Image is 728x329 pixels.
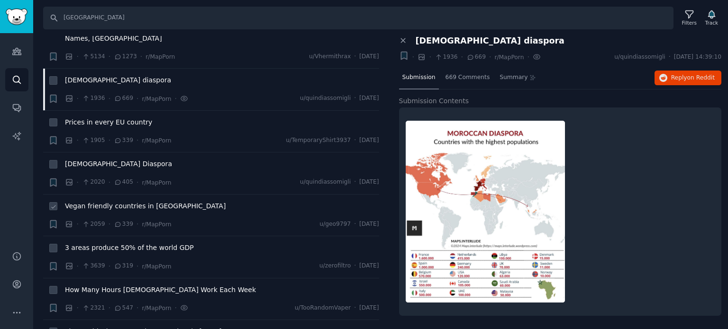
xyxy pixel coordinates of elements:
[494,54,524,61] span: r/MapPorn
[82,304,105,312] span: 2321
[6,9,27,25] img: GummySearch logo
[136,135,138,145] span: ·
[429,52,431,62] span: ·
[354,178,356,187] span: ·
[136,303,138,313] span: ·
[77,94,79,104] span: ·
[140,52,142,62] span: ·
[446,73,490,82] span: 669 Comments
[500,73,528,82] span: Summary
[286,136,351,145] span: u/TemporaryShirt3937
[354,262,356,270] span: ·
[527,52,529,62] span: ·
[109,178,110,187] span: ·
[136,261,138,271] span: ·
[354,136,356,145] span: ·
[114,220,133,229] span: 339
[136,219,138,229] span: ·
[82,53,105,61] span: 5134
[142,221,171,228] span: r/MapPorn
[77,135,79,145] span: ·
[65,75,171,85] a: [DEMOGRAPHIC_DATA] diaspora
[82,136,105,145] span: 1905
[682,19,697,26] div: Filters
[412,52,414,62] span: ·
[300,178,351,187] span: u/quindiassomigli
[687,74,715,81] span: on Reddit
[354,304,356,312] span: ·
[359,262,379,270] span: [DATE]
[82,94,105,103] span: 1936
[136,94,138,104] span: ·
[435,53,458,62] span: 1936
[43,7,673,29] input: Search Keyword
[142,137,171,144] span: r/MapPorn
[146,53,175,60] span: r/MapPorn
[65,201,226,211] a: Vegan friendly countries in [GEOGRAPHIC_DATA]
[65,159,172,169] a: [DEMOGRAPHIC_DATA] Diaspora
[174,303,176,313] span: ·
[359,220,379,229] span: [DATE]
[109,135,110,145] span: ·
[406,121,565,302] img: Moroccan diaspora
[114,304,133,312] span: 547
[300,94,351,103] span: u/quindiassomigli
[65,243,194,253] a: 3 areas produce 50% of the world GDP
[77,52,79,62] span: ·
[136,178,138,187] span: ·
[359,178,379,187] span: [DATE]
[77,178,79,187] span: ·
[82,178,105,187] span: 2020
[354,220,356,229] span: ·
[671,74,715,82] span: Reply
[77,261,79,271] span: ·
[142,305,171,311] span: r/MapPorn
[109,94,110,104] span: ·
[669,53,671,62] span: ·
[705,19,718,26] div: Track
[65,117,152,127] a: Prices in every EU country
[359,53,379,61] span: [DATE]
[109,219,110,229] span: ·
[359,94,379,103] span: [DATE]
[114,94,133,103] span: 669
[174,94,176,104] span: ·
[295,304,351,312] span: u/TooRandomVaper
[402,73,436,82] span: Submission
[77,303,79,313] span: ·
[82,262,105,270] span: 3639
[77,219,79,229] span: ·
[354,53,356,61] span: ·
[114,53,137,61] span: 1273
[359,136,379,145] span: [DATE]
[416,36,564,46] span: [DEMOGRAPHIC_DATA] diaspora
[142,179,171,186] span: r/MapPorn
[82,220,105,229] span: 2059
[109,261,110,271] span: ·
[461,52,463,62] span: ·
[142,96,171,102] span: r/MapPorn
[354,94,356,103] span: ·
[319,220,351,229] span: u/geo9797
[319,262,351,270] span: u/zerofiltro
[359,304,379,312] span: [DATE]
[674,53,721,62] span: [DATE] 14:39:10
[109,52,110,62] span: ·
[65,285,256,295] a: How Many Hours [DEMOGRAPHIC_DATA] Work Each Week
[309,53,351,61] span: u/Vhermithrax
[142,263,171,270] span: r/MapPorn
[655,71,721,86] button: Replyon Reddit
[114,136,133,145] span: 339
[466,53,486,62] span: 669
[114,178,133,187] span: 405
[109,303,110,313] span: ·
[399,96,469,106] span: Submission Contents
[489,52,491,62] span: ·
